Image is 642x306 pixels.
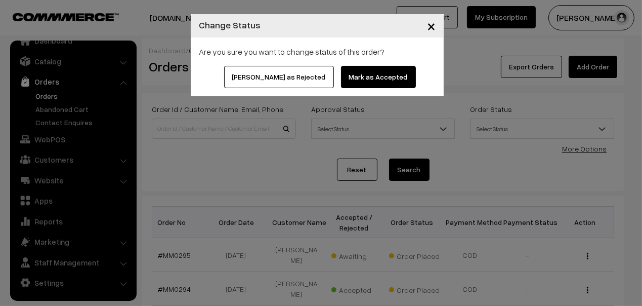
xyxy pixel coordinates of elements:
button: Mark as Accepted [341,66,416,88]
span: × [427,16,436,35]
button: [PERSON_NAME] as Rejected [224,66,334,88]
h4: Change Status [199,18,261,32]
div: Are you sure you want to change status of this order? [199,46,436,58]
button: Close [419,10,444,42]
